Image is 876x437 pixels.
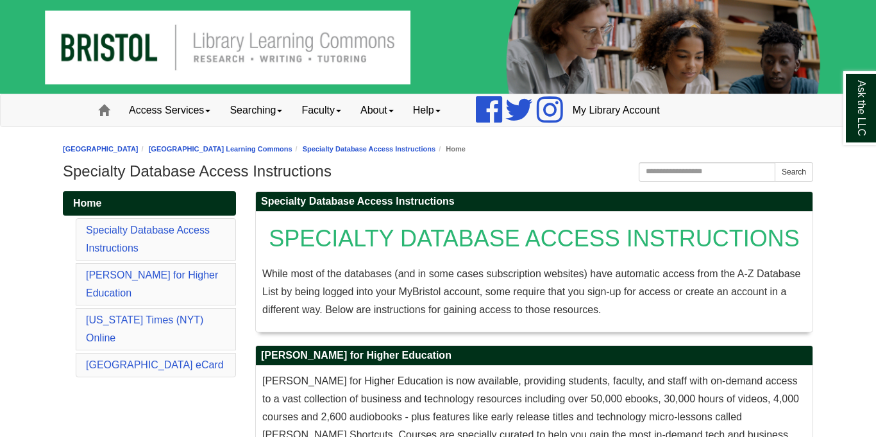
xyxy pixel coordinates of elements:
a: Specialty Database Access Instructions [86,225,210,253]
h1: Specialty Database Access Instructions [63,162,813,180]
span: SPECIALTY DATABASE ACCESS INSTRUCTIONS [269,225,800,252]
a: [GEOGRAPHIC_DATA] [63,145,139,153]
span: Home [73,198,101,209]
a: Faculty [292,94,351,126]
h2: Specialty Database Access Instructions [256,192,813,212]
div: Guide Pages [63,191,236,380]
a: Home [63,191,236,216]
a: Specialty Database Access Instructions [303,145,435,153]
h2: [PERSON_NAME] for Higher Education [256,346,813,366]
nav: breadcrumb [63,143,813,155]
a: [US_STATE] Times (NYT) Online [86,314,203,343]
li: Home [435,143,466,155]
a: My Library Account [563,94,670,126]
a: [PERSON_NAME] for Higher Education [86,270,218,298]
a: Searching [220,94,292,126]
a: [GEOGRAPHIC_DATA] eCard [86,359,224,370]
a: Help [403,94,450,126]
a: [GEOGRAPHIC_DATA] Learning Commons [149,145,292,153]
a: Access Services [119,94,220,126]
p: While most of the databases (and in some cases subscription websites) have automatic access from ... [262,265,806,319]
a: About [351,94,403,126]
button: Search [775,162,813,182]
